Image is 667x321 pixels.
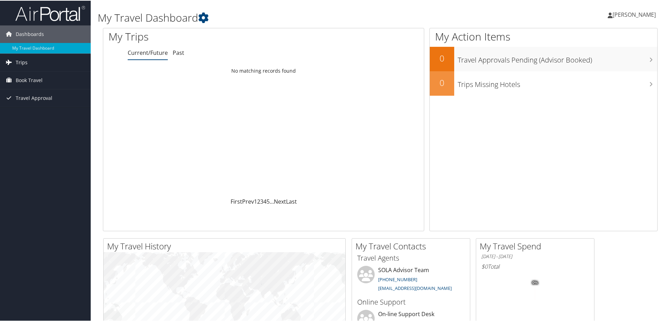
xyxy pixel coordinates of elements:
[430,76,454,88] h2: 0
[481,262,589,270] h6: Total
[357,297,465,306] h3: Online Support
[613,10,656,18] span: [PERSON_NAME]
[354,265,468,294] li: SOLA Advisor Team
[242,197,254,205] a: Prev
[430,71,657,95] a: 0Trips Missing Hotels
[254,197,257,205] a: 1
[430,52,454,64] h2: 0
[480,240,594,251] h2: My Travel Spend
[458,51,657,64] h3: Travel Approvals Pending (Advisor Booked)
[357,253,465,262] h3: Travel Agents
[267,197,270,205] a: 5
[532,280,538,284] tspan: 0%
[430,29,657,43] h1: My Action Items
[270,197,274,205] span: …
[15,5,85,21] img: airportal-logo.png
[16,53,28,71] span: Trips
[378,276,417,282] a: [PHONE_NUMBER]
[378,284,452,291] a: [EMAIL_ADDRESS][DOMAIN_NAME]
[257,197,260,205] a: 2
[458,75,657,89] h3: Trips Missing Hotels
[263,197,267,205] a: 4
[260,197,263,205] a: 3
[481,253,589,259] h6: [DATE] - [DATE]
[128,48,168,56] a: Current/Future
[430,46,657,71] a: 0Travel Approvals Pending (Advisor Booked)
[355,240,470,251] h2: My Travel Contacts
[16,89,52,106] span: Travel Approval
[103,64,424,76] td: No matching records found
[16,71,43,88] span: Book Travel
[481,262,488,270] span: $0
[108,29,285,43] h1: My Trips
[98,10,474,24] h1: My Travel Dashboard
[16,25,44,42] span: Dashboards
[274,197,286,205] a: Next
[107,240,345,251] h2: My Travel History
[231,197,242,205] a: First
[286,197,297,205] a: Last
[173,48,184,56] a: Past
[608,3,663,24] a: [PERSON_NAME]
